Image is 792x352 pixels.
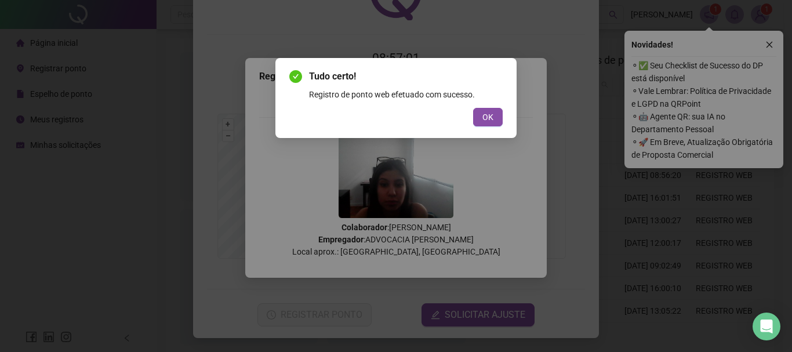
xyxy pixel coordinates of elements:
[309,88,503,101] div: Registro de ponto web efetuado com sucesso.
[473,108,503,126] button: OK
[309,70,503,84] span: Tudo certo!
[482,111,493,124] span: OK
[753,313,780,340] div: Open Intercom Messenger
[289,70,302,83] span: check-circle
